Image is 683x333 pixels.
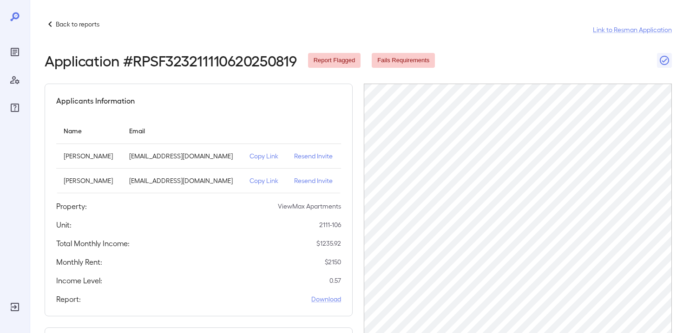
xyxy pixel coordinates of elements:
[325,257,341,267] p: $ 2150
[64,176,114,185] p: [PERSON_NAME]
[593,25,672,34] a: Link to Resman Application
[657,53,672,68] button: Close Report
[56,201,87,212] h5: Property:
[64,151,114,161] p: [PERSON_NAME]
[250,151,279,161] p: Copy Link
[294,176,334,185] p: Resend Invite
[294,151,334,161] p: Resend Invite
[56,275,102,286] h5: Income Level:
[278,202,341,211] p: ViewMax Apartments
[56,20,99,29] p: Back to reports
[329,276,341,285] p: 0.57
[308,56,361,65] span: Report Flagged
[122,118,243,144] th: Email
[7,72,22,87] div: Manage Users
[129,176,235,185] p: [EMAIL_ADDRESS][DOMAIN_NAME]
[129,151,235,161] p: [EMAIL_ADDRESS][DOMAIN_NAME]
[56,219,72,230] h5: Unit:
[7,100,22,115] div: FAQ
[56,118,341,193] table: simple table
[7,300,22,314] div: Log Out
[319,220,341,229] p: 2111-106
[316,239,341,248] p: $ 1235.92
[372,56,435,65] span: Fails Requirements
[56,294,81,305] h5: Report:
[7,45,22,59] div: Reports
[250,176,279,185] p: Copy Link
[45,52,297,69] h2: Application # RPSF323211110620250819
[56,238,130,249] h5: Total Monthly Income:
[56,256,102,268] h5: Monthly Rent:
[311,294,341,304] a: Download
[56,95,135,106] h5: Applicants Information
[56,118,122,144] th: Name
